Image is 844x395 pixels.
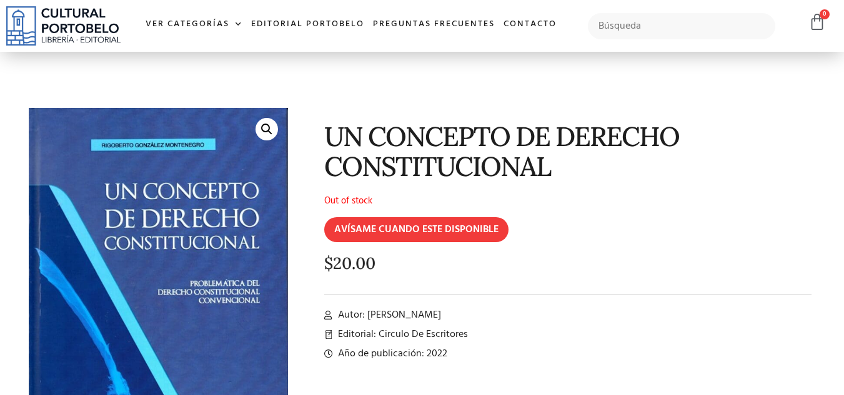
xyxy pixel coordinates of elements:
a: Editorial Portobelo [247,11,369,38]
span: Editorial: Circulo De Escritores [335,327,468,342]
input: AVÍSAME CUANDO ESTE DISPONIBLE [324,217,509,242]
a: 0 [808,13,826,31]
a: Ver Categorías [141,11,247,38]
input: Búsqueda [588,13,776,39]
a: Contacto [499,11,561,38]
span: Año de publicación: 2022 [335,346,447,361]
span: 0 [820,9,830,19]
bdi: 20.00 [324,253,375,273]
a: Preguntas frecuentes [369,11,499,38]
a: 🔍 [256,118,278,140]
p: Out of stock [324,193,812,208]
span: Autor: [PERSON_NAME] [335,308,441,323]
span: $ [324,253,333,273]
h1: UN CONCEPTO DE DERECHO CONSTITUCIONAL [324,122,812,181]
